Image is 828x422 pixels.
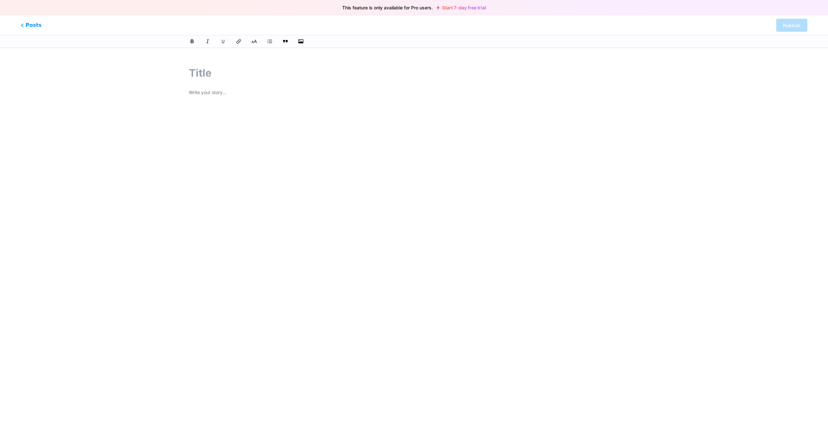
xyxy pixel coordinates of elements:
[21,21,41,29] span: Posts
[783,23,801,28] span: Publish
[342,3,433,12] span: This feature is only available for Pro users.
[189,65,639,81] input: Title
[437,5,486,10] a: Start 7-day free trial
[776,19,807,32] button: Publish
